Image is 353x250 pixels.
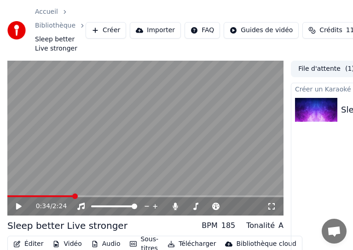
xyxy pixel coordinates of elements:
[224,22,299,39] button: Guides de vidéo
[35,7,86,53] nav: breadcrumb
[130,22,181,39] button: Importer
[86,22,126,39] button: Créer
[52,202,67,211] span: 2:24
[246,220,275,231] div: Tonalité
[236,239,296,249] div: Bibliothèque cloud
[7,219,127,232] div: Sleep better Live stronger
[35,7,58,17] a: Accueil
[202,220,217,231] div: BPM
[221,220,236,231] div: 185
[322,219,347,244] a: Ouvrir le chat
[278,220,284,231] div: A
[319,26,342,35] span: Crédits
[35,35,86,53] span: Sleep better Live stronger
[185,22,220,39] button: FAQ
[35,21,75,30] a: Bibliothèque
[36,202,50,211] span: 0:34
[36,202,58,211] div: /
[7,21,26,40] img: youka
